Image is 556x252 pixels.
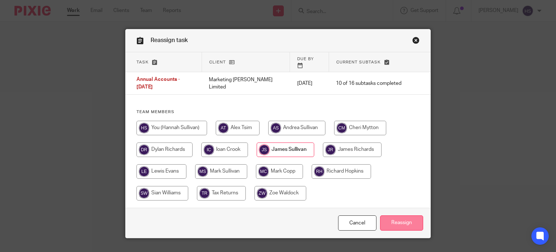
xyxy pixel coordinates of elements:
[136,60,149,64] span: Task
[297,57,314,61] span: Due by
[136,77,180,90] span: Annual Accounts - [DATE]
[209,60,226,64] span: Client
[412,37,420,46] a: Close this dialog window
[209,76,282,91] p: Marketing [PERSON_NAME] Limited
[336,60,381,64] span: Current subtask
[297,80,322,87] p: [DATE]
[151,37,188,43] span: Reassign task
[329,72,409,95] td: 10 of 16 subtasks completed
[380,215,423,231] input: Reassign
[338,215,376,231] a: Close this dialog window
[136,109,420,115] h4: Team members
